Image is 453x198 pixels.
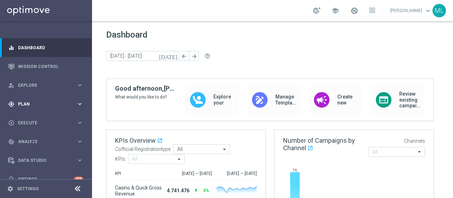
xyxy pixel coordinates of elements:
a: Mission Control [18,57,83,76]
i: keyboard_arrow_right [76,82,83,89]
button: gps_fixed Plan keyboard_arrow_right [8,101,84,107]
button: equalizer Dashboard [8,45,84,51]
div: Mission Control [8,57,83,76]
a: Optibot [18,170,74,188]
div: Optibot [8,170,83,188]
i: settings [7,186,13,192]
span: Data Studio [18,158,76,163]
span: Execute [18,121,76,125]
button: Mission Control [8,64,84,69]
span: Plan [18,102,76,106]
button: person_search Explore keyboard_arrow_right [8,83,84,88]
span: keyboard_arrow_down [424,7,432,15]
div: Data Studio [8,157,76,164]
div: Analyze [8,138,76,145]
i: keyboard_arrow_right [76,138,83,145]
a: Dashboard [18,38,83,57]
i: person_search [8,82,15,89]
span: Explore [18,83,76,87]
span: school [331,7,339,15]
div: +10 [74,177,83,181]
button: track_changes Analyze keyboard_arrow_right [8,139,84,145]
div: Explore [8,82,76,89]
i: keyboard_arrow_right [76,101,83,107]
i: play_circle_outline [8,120,15,126]
div: Execute [8,120,76,126]
span: Analyze [18,140,76,144]
button: play_circle_outline Execute keyboard_arrow_right [8,120,84,126]
div: Plan [8,101,76,107]
button: lightbulb Optibot +10 [8,176,84,182]
i: gps_fixed [8,101,15,107]
a: Settings [17,187,39,191]
i: track_changes [8,138,15,145]
button: Data Studio keyboard_arrow_right [8,158,84,163]
i: lightbulb [8,176,15,182]
div: Dashboard [8,38,83,57]
div: ML [432,4,446,17]
a: [PERSON_NAME]keyboard_arrow_down [390,5,432,16]
i: keyboard_arrow_right [76,157,83,164]
i: keyboard_arrow_right [76,119,83,126]
i: equalizer [8,45,15,51]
